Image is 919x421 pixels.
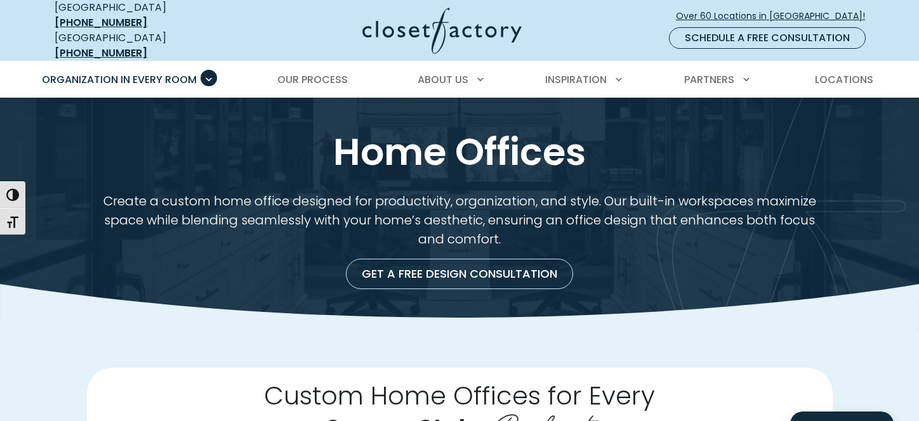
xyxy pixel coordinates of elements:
[277,72,348,87] span: Our Process
[675,5,876,27] a: Over 60 Locations in [GEOGRAPHIC_DATA]!
[87,191,833,249] p: Create a custom home office designed for productivity, organization, and style. Our built-in work...
[545,72,607,87] span: Inspiration
[815,72,873,87] span: Locations
[684,72,734,87] span: Partners
[33,62,886,98] nav: Primary Menu
[669,27,866,49] a: Schedule a Free Consultation
[346,259,573,289] a: Get a Free Design Consultation
[52,128,867,176] h1: Home Offices
[264,378,655,413] span: Custom Home Offices for Every
[55,30,239,61] div: [GEOGRAPHIC_DATA]
[418,72,468,87] span: About Us
[55,46,147,60] a: [PHONE_NUMBER]
[362,8,522,54] img: Closet Factory Logo
[42,72,197,87] span: Organization in Every Room
[676,10,875,23] span: Over 60 Locations in [GEOGRAPHIC_DATA]!
[55,15,147,30] a: [PHONE_NUMBER]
